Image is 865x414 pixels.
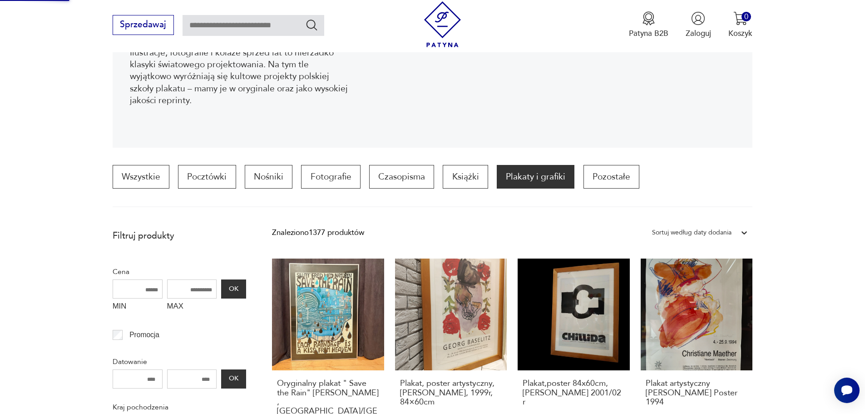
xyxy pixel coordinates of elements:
p: Zaloguj [686,28,711,39]
h3: Plakat, poster artystyczny, [PERSON_NAME], 1999r, 84×60cm [400,379,502,407]
a: Książki [443,165,488,189]
img: Ikona koszyka [733,11,747,25]
button: OK [221,369,246,389]
p: Datowanie [113,356,246,368]
div: Sortuj według daty dodania [652,227,732,239]
button: Patyna B2B [629,11,668,39]
a: Czasopisma [369,165,434,189]
img: Ikona medalu [642,11,656,25]
a: Fotografie [301,165,360,189]
button: OK [221,279,246,299]
p: Koszyk [728,28,752,39]
a: Ikona medaluPatyna B2B [629,11,668,39]
a: Nośniki [245,165,292,189]
div: 0 [741,12,751,21]
a: Plakaty i grafiki [497,165,574,189]
a: Sprzedawaj [113,22,174,29]
a: Pocztówki [178,165,236,189]
iframe: Smartsupp widget button [834,378,860,403]
a: Wszystkie [113,165,169,189]
p: Patyna B2B [629,28,668,39]
div: Znaleziono 1377 produktów [272,227,364,239]
button: 0Koszyk [728,11,752,39]
h3: Plakat artystyczny [PERSON_NAME] Poster 1994 [646,379,748,407]
a: Pozostałe [583,165,639,189]
img: Ikonka użytkownika [691,11,705,25]
button: Sprzedawaj [113,15,174,35]
button: Zaloguj [686,11,711,39]
p: Promocja [129,329,159,341]
button: Szukaj [305,18,318,31]
p: Ilustracje, fotografie i kolaże sprzed lat to nierzadko klasyki światowego projektowania. Na tym ... [130,47,351,107]
p: Filtruj produkty [113,230,246,242]
label: MIN [113,299,163,316]
label: MAX [167,299,217,316]
p: Kraj pochodzenia [113,401,246,413]
img: Patyna - sklep z meblami i dekoracjami vintage [420,1,465,47]
p: Cena [113,266,246,278]
h3: Plakat,poster 84x60cm, [PERSON_NAME] 2001/02 r [523,379,625,407]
